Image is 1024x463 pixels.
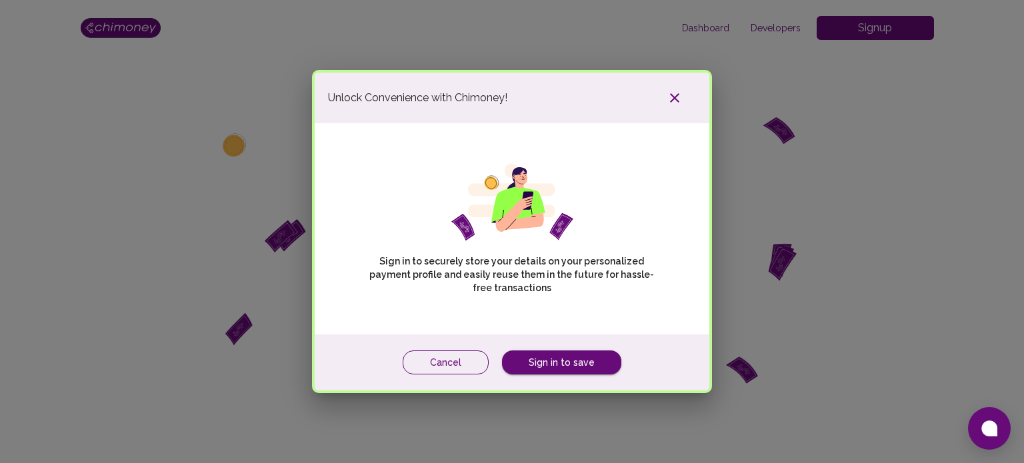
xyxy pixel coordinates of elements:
[403,350,489,375] button: Cancel
[328,90,507,106] span: Unlock Convenience with Chimoney!
[361,254,663,294] p: Sign in to securely store your details on your personalized payment profile and easily reuse them...
[451,163,573,241] img: girl phone svg
[502,350,621,375] a: Sign in to save
[968,407,1011,450] button: Open chat window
